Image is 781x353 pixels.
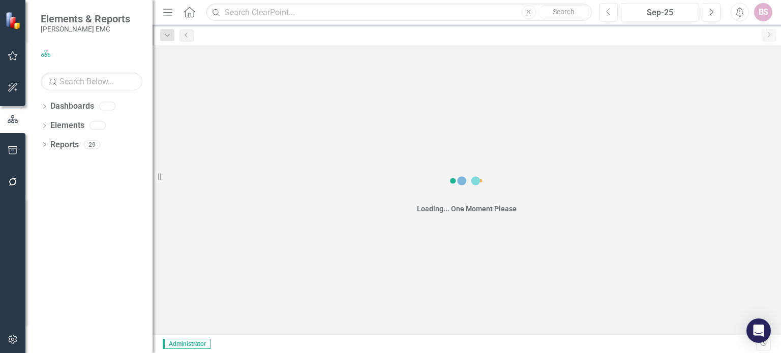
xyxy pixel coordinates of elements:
[41,13,130,25] span: Elements & Reports
[624,7,696,19] div: Sep-25
[754,3,772,21] button: BS
[50,139,79,151] a: Reports
[84,140,100,149] div: 29
[41,25,130,33] small: [PERSON_NAME] EMC
[553,8,575,16] span: Search
[206,4,591,21] input: Search ClearPoint...
[417,204,517,214] div: Loading... One Moment Please
[746,318,771,343] div: Open Intercom Messenger
[621,3,699,21] button: Sep-25
[41,73,142,90] input: Search Below...
[50,120,84,132] a: Elements
[50,101,94,112] a: Dashboards
[163,339,211,349] span: Administrator
[538,5,589,19] button: Search
[5,11,23,29] img: ClearPoint Strategy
